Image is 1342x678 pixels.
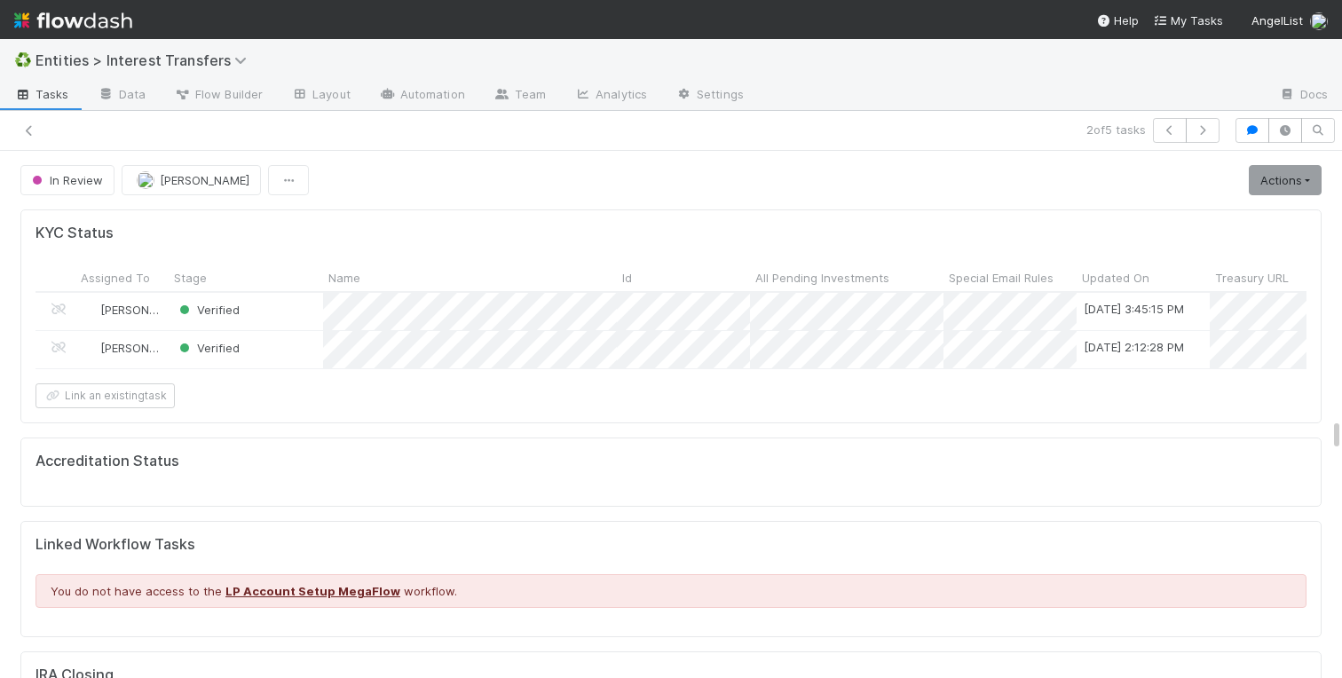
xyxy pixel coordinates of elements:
[176,301,240,319] div: Verified
[1082,269,1149,287] span: Updated On
[949,269,1054,287] span: Special Email Rules
[36,383,175,408] button: Link an existingtask
[1084,300,1184,318] div: [DATE] 3:45:15 PM
[83,301,160,319] div: [PERSON_NAME]
[365,82,479,110] a: Automation
[14,85,69,103] span: Tasks
[160,82,277,110] a: Flow Builder
[1310,12,1328,30] img: avatar_abca0ba5-4208-44dd-8897-90682736f166.png
[100,341,190,355] span: [PERSON_NAME]
[36,453,179,470] h5: Accreditation Status
[1265,82,1342,110] a: Docs
[174,269,207,287] span: Stage
[20,165,114,195] button: In Review
[225,584,400,598] a: LP Account Setup MegaFlow
[160,173,249,187] span: [PERSON_NAME]
[83,339,160,357] div: [PERSON_NAME]
[81,269,150,287] span: Assigned To
[36,574,1306,608] div: You do not have access to the workflow.
[14,52,32,67] span: ♻️
[622,269,632,287] span: Id
[1086,121,1146,138] span: 2 of 5 tasks
[1153,13,1223,28] span: My Tasks
[36,225,114,242] h5: KYC Status
[100,303,190,317] span: [PERSON_NAME]
[1251,13,1303,28] span: AngelList
[176,341,240,355] span: Verified
[36,51,256,69] span: Entities > Interest Transfers
[277,82,365,110] a: Layout
[1249,165,1322,195] a: Actions
[479,82,560,110] a: Team
[560,82,661,110] a: Analytics
[122,165,261,195] button: [PERSON_NAME]
[36,536,1306,554] h5: Linked Workflow Tasks
[755,269,889,287] span: All Pending Investments
[176,339,240,357] div: Verified
[174,85,263,103] span: Flow Builder
[1153,12,1223,29] a: My Tasks
[83,303,98,317] img: avatar_73a733c5-ce41-4a22-8c93-0dca612da21e.png
[83,341,98,355] img: avatar_7d83f73c-397d-4044-baf2-bb2da42e298f.png
[28,173,103,187] span: In Review
[1215,269,1289,287] span: Treasury URL
[661,82,758,110] a: Settings
[14,5,132,35] img: logo-inverted-e16ddd16eac7371096b0.svg
[176,303,240,317] span: Verified
[137,171,154,189] img: avatar_abca0ba5-4208-44dd-8897-90682736f166.png
[83,82,160,110] a: Data
[328,269,360,287] span: Name
[1096,12,1139,29] div: Help
[1084,338,1184,356] div: [DATE] 2:12:28 PM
